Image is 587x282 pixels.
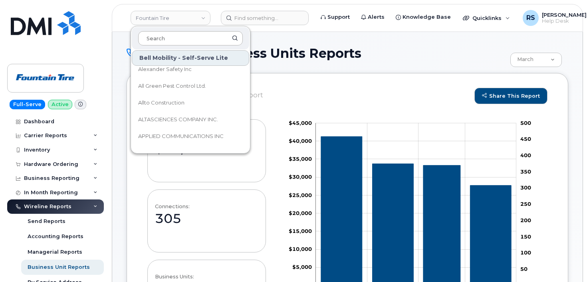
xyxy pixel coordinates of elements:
tspan: 200 [520,217,531,223]
span: All Green Pest Control Ltd. [138,82,206,90]
span: Alexander Safety Inc [138,65,192,73]
iframe: Messenger Launcher [552,247,581,276]
div: Business Units: [155,274,194,280]
a: ArcelorMittal Dofasco [132,145,249,161]
span: Allto Construction [138,99,184,107]
tspan: 100 [520,249,531,256]
a: Allto Construction [132,95,249,111]
g: $0 [289,191,312,198]
g: $0 [289,156,312,162]
a: [PERSON_NAME] [132,45,249,61]
tspan: 400 [520,152,531,158]
g: $0 [289,228,312,234]
h1: Wirelines Business Units Reports [127,46,506,60]
tspan: $20,000 [289,210,312,216]
span: ALTASCIENCES COMPANY INC. [138,116,218,124]
tspan: $40,000 [289,138,312,144]
tspan: $10,000 [289,246,312,252]
g: $0 [292,264,312,270]
span: share this report [482,93,540,99]
g: $0 [289,174,312,180]
a: APPLIED COMMUNICATIONS INC [132,128,249,144]
tspan: 450 [520,136,531,142]
tspan: 250 [520,201,531,207]
div: Bell Mobility - Self-Serve Lite [132,50,249,66]
tspan: 350 [520,168,531,175]
tspan: $30,000 [289,174,312,180]
tspan: $25,000 [289,191,312,198]
tspan: $5,000 [292,264,312,270]
g: $0 [289,210,312,216]
a: All Green Pest Control Ltd. [132,78,249,94]
a: share this report [474,88,547,104]
div: Connections: [155,203,190,209]
g: $0 [289,138,312,144]
tspan: $45,000 [289,120,312,126]
input: Search [138,31,243,45]
span: ArcelorMittal Dofasco [138,149,195,157]
tspan: 50 [520,266,528,272]
tspan: 300 [520,184,531,191]
h2: [DATE] [147,88,547,100]
tspan: 150 [520,233,531,239]
span: APPLIED COMMUNICATIONS INC [138,132,224,140]
a: Alexander Safety Inc [132,61,249,77]
div: 305 [155,209,181,228]
g: $0 [289,120,312,126]
tspan: $15,000 [289,228,312,234]
a: ALTASCIENCES COMPANY INC. [132,112,249,128]
tspan: 500 [520,120,531,126]
g: $0 [289,246,312,252]
tspan: $35,000 [289,156,312,162]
